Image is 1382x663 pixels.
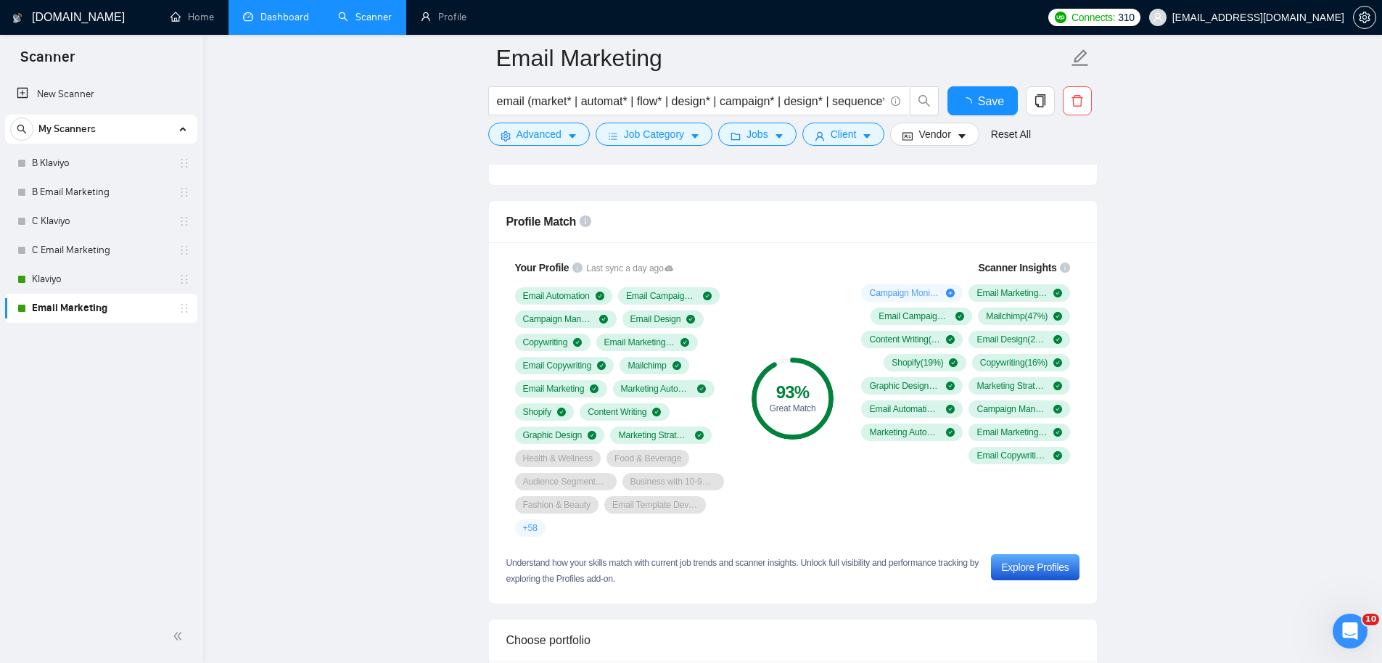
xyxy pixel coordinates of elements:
a: C Email Marketing [32,236,170,265]
div: 93 % [752,384,834,401]
span: check-circle [695,431,704,440]
a: Klaviyo [32,265,170,294]
span: holder [178,186,190,198]
span: holder [178,157,190,169]
span: Content Writing [588,406,646,418]
span: Email Copywriting [523,360,592,371]
span: check-circle [1053,312,1062,321]
span: Email Design [630,313,681,325]
a: C Klaviyo [32,207,170,236]
span: search [910,94,938,107]
span: folder [731,131,741,141]
button: delete [1063,86,1092,115]
span: Email Marketing ( 98 %) [976,287,1048,299]
span: check-circle [1053,358,1062,367]
span: Campaign Management [523,313,594,325]
iframe: Intercom live chat [1333,614,1367,648]
span: bars [608,131,618,141]
img: logo [12,7,22,30]
span: Email Campaign Setup ( 78 %) [879,310,950,322]
span: check-circle [1053,451,1062,460]
span: idcard [902,131,913,141]
span: check-circle [597,361,606,370]
span: Email Marketing Strategy [604,337,675,348]
span: Email Marketing Strategy ( 9 %) [976,427,1048,438]
div: Great Match [752,404,834,413]
span: Copywriting [523,337,568,348]
span: Advanced [517,126,562,142]
span: Save [978,92,1004,110]
span: search [11,124,33,134]
button: copy [1026,86,1055,115]
span: Email Marketing [523,383,585,395]
span: user [1153,12,1163,22]
span: double-left [173,629,187,643]
span: caret-down [774,131,784,141]
button: Explore Profiles [991,554,1079,580]
div: Explore Profiles [1001,559,1069,575]
span: holder [178,273,190,285]
span: Marketing Strategy [618,429,689,441]
input: Search Freelance Jobs... [497,92,884,110]
span: Email Automation [523,290,590,302]
span: delete [1064,94,1091,107]
span: holder [178,215,190,227]
span: loading [961,97,978,109]
span: check-circle [946,428,955,437]
span: Last sync a day ago [586,262,673,276]
span: Audience Segmentation & Targeting [523,476,609,487]
span: Health & Wellness [523,453,593,464]
span: check-circle [680,338,689,347]
span: info-circle [580,215,591,227]
div: Choose portfolio [506,619,1079,661]
span: Scanner [9,46,86,77]
span: check-circle [1053,335,1062,344]
span: Food & Beverage [614,453,681,464]
span: caret-down [567,131,577,141]
span: copy [1027,94,1054,107]
a: dashboardDashboard [243,11,309,23]
img: upwork-logo.png [1055,12,1066,23]
span: user [815,131,825,141]
a: homeHome [170,11,214,23]
span: Copywriting ( 16 %) [980,357,1048,368]
span: check-circle [946,382,955,390]
span: check-circle [697,384,706,393]
span: check-circle [652,408,661,416]
span: check-circle [596,292,604,300]
span: Email Copywriting ( 7 %) [976,450,1048,461]
span: setting [1354,12,1375,23]
span: Understand how your skills match with current job trends and scanner insights. Unlock full visibi... [506,558,979,584]
span: check-circle [946,335,955,344]
button: setting [1353,6,1376,29]
span: info-circle [1060,263,1070,273]
button: folderJobscaret-down [718,123,797,146]
span: + 58 [523,522,538,534]
span: Campaign Monitor ( 17 %) [869,287,940,299]
span: Your Profile [515,262,569,273]
a: setting [1353,12,1376,23]
a: B Klaviyo [32,149,170,178]
span: Marketing Strategy ( 16 %) [976,380,1048,392]
span: Mailchimp [628,360,666,371]
span: Profile Match [506,215,577,228]
span: check-circle [949,358,958,367]
span: check-circle [1053,289,1062,297]
button: barsJob Categorycaret-down [596,123,712,146]
span: 10 [1362,614,1379,625]
span: check-circle [557,408,566,416]
input: Scanner name... [496,40,1068,76]
span: edit [1071,49,1090,67]
a: B Email Marketing [32,178,170,207]
span: Marketing Automation ( 12 %) [869,427,940,438]
span: caret-down [690,131,700,141]
span: Email Automation ( 14 %) [869,403,940,415]
span: plus-circle [946,289,955,297]
span: check-circle [703,292,712,300]
a: Email Marketing [32,294,170,323]
span: 310 [1118,9,1134,25]
span: setting [501,131,511,141]
button: settingAdvancedcaret-down [488,123,590,146]
span: info-circle [891,96,900,106]
span: check-circle [673,361,681,370]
